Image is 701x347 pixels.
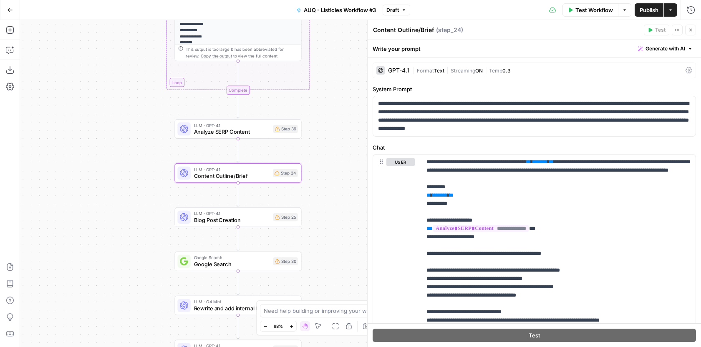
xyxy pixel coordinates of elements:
[174,252,301,271] div: Google SearchGoogle SearchStep 30
[373,143,696,152] label: Chat
[174,119,301,139] div: LLM · GPT-4.1Analyze SERP ContentStep 39
[194,255,270,261] span: Google Search
[274,323,283,330] span: 98%
[635,43,696,54] button: Generate with AI
[373,85,696,93] label: System Prompt
[529,331,540,340] span: Test
[635,3,663,17] button: Publish
[201,53,232,58] span: Copy the output
[237,95,240,118] g: Edge from step_37-iteration-end to step_39
[386,158,415,166] button: user
[194,172,270,180] span: Content Outline/Brief
[291,3,381,17] button: AUQ - Listicles Workflow #3
[237,227,240,251] g: Edge from step_25 to step_30
[194,304,277,312] span: Rewrite and add internal links
[237,139,240,162] g: Edge from step_39 to step_24
[373,26,434,34] textarea: Content Outline/Brief
[227,86,250,95] div: Complete
[273,169,298,177] div: Step 24
[640,6,658,14] span: Publish
[194,166,270,173] span: LLM · GPT-4.1
[644,25,669,35] button: Test
[273,125,298,133] div: Step 39
[489,67,502,74] span: Temp
[237,183,240,207] g: Edge from step_24 to step_25
[646,45,685,52] span: Generate with AI
[174,207,301,227] div: LLM · GPT-4.1Blog Post CreationStep 25
[413,66,417,74] span: |
[174,296,301,315] div: LLM · O4 MiniRewrite and add internal linksStep 32
[383,5,410,15] button: Draft
[655,26,666,34] span: Test
[273,213,298,222] div: Step 25
[417,67,434,74] span: Format
[273,257,298,265] div: Step 30
[194,210,270,217] span: LLM · GPT-4.1
[373,329,696,342] button: Test
[388,67,409,73] div: GPT-4.1
[436,26,463,34] span: ( step_24 )
[194,260,270,268] span: Google Search
[194,122,270,129] span: LLM · GPT-4.1
[237,315,240,339] g: Edge from step_32 to step_26
[386,6,399,14] span: Draft
[174,163,301,183] div: LLM · GPT-4.1Content Outline/BriefStep 24
[194,298,277,305] span: LLM · O4 Mini
[502,67,511,74] span: 0.3
[194,128,270,136] span: Analyze SERP Content
[186,46,298,59] div: This output is too large & has been abbreviated for review. to view the full content.
[475,67,483,74] span: ON
[304,6,376,14] span: AUQ - Listicles Workflow #3
[174,86,301,95] div: Complete
[562,3,618,17] button: Test Workflow
[368,40,701,57] div: Write your prompt
[451,67,475,74] span: Streaming
[434,67,444,74] span: Text
[575,6,613,14] span: Test Workflow
[444,66,451,74] span: |
[194,216,270,224] span: Blog Post Creation
[483,66,489,74] span: |
[237,271,240,295] g: Edge from step_30 to step_32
